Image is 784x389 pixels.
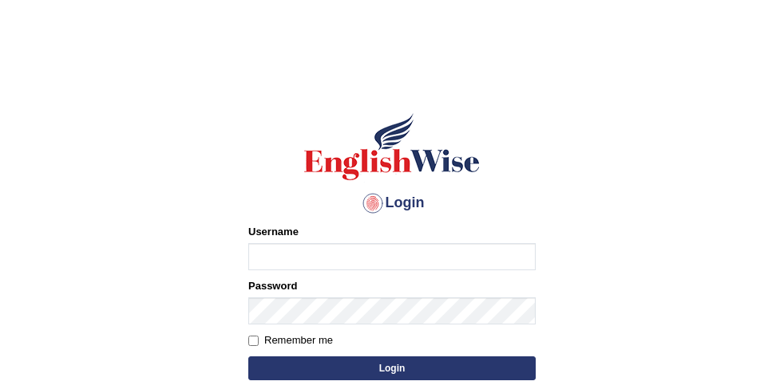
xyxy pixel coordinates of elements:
input: Remember me [248,336,259,346]
button: Login [248,356,536,380]
label: Remember me [248,332,333,348]
h4: Login [248,191,536,216]
label: Password [248,278,297,293]
label: Username [248,224,299,239]
img: Logo of English Wise sign in for intelligent practice with AI [301,111,483,183]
